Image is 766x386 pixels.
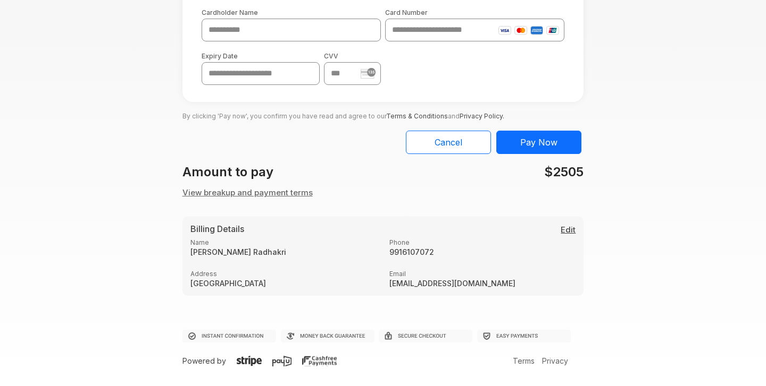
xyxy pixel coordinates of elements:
label: Cardholder Name [202,8,381,16]
label: Expiry Date [202,52,320,60]
strong: [EMAIL_ADDRESS][DOMAIN_NAME] [389,279,524,288]
button: Cancel [406,131,491,154]
div: Amount to pay [176,162,383,182]
div: $2505 [383,162,590,182]
strong: [GEOGRAPHIC_DATA] [190,279,377,288]
img: cashfree [302,356,337,366]
label: Phone [389,238,576,246]
label: Name [190,238,377,246]
label: Address [190,270,377,278]
h5: Billing Details [190,224,576,234]
button: Edit [561,224,576,236]
img: payu [272,356,292,366]
img: stripe [237,356,262,366]
label: Email [389,270,576,278]
label: CVV [324,52,381,60]
label: Card Number [385,8,564,16]
a: Privacy Policy. [460,112,504,120]
img: stripe [361,68,376,78]
a: Terms & Conditions [386,112,448,120]
button: Pay Now [496,131,581,154]
a: Terms [510,356,537,365]
p: Powered by [182,355,369,366]
a: Privacy [539,356,571,365]
p: By clicking 'Pay now', you confirm you have read and agree to our and [182,102,584,122]
strong: 9916107072 [389,247,576,256]
strong: [PERSON_NAME] Radhakri [190,247,377,256]
img: card-icons [498,26,559,35]
button: View breakup and payment terms [182,187,313,199]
